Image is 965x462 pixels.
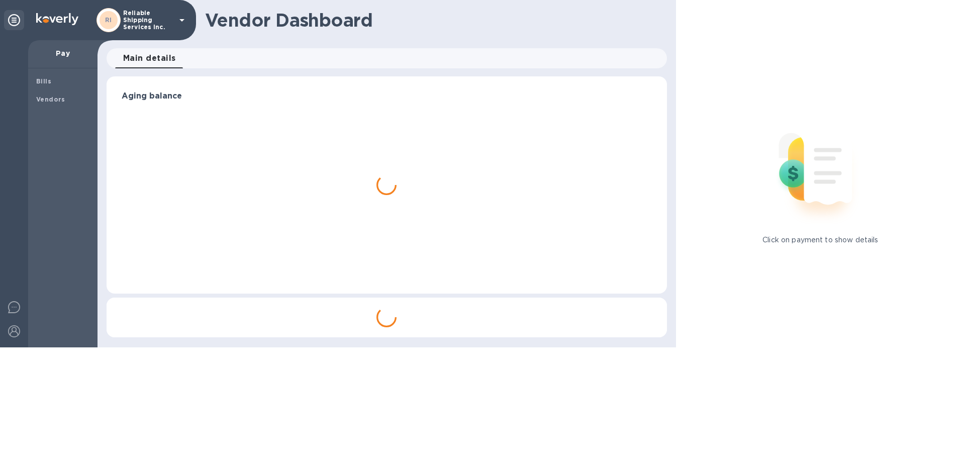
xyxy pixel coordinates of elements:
[36,13,78,25] img: Logo
[762,235,878,245] p: Click on payment to show details
[123,51,176,65] span: Main details
[105,16,112,24] b: RI
[36,77,51,85] b: Bills
[36,96,65,103] b: Vendors
[36,48,89,58] p: Pay
[4,10,24,30] div: Unpin categories
[122,91,652,101] h3: Aging balance
[123,10,173,31] p: Reliable Shipping Services Inc.
[205,10,660,31] h1: Vendor Dashboard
